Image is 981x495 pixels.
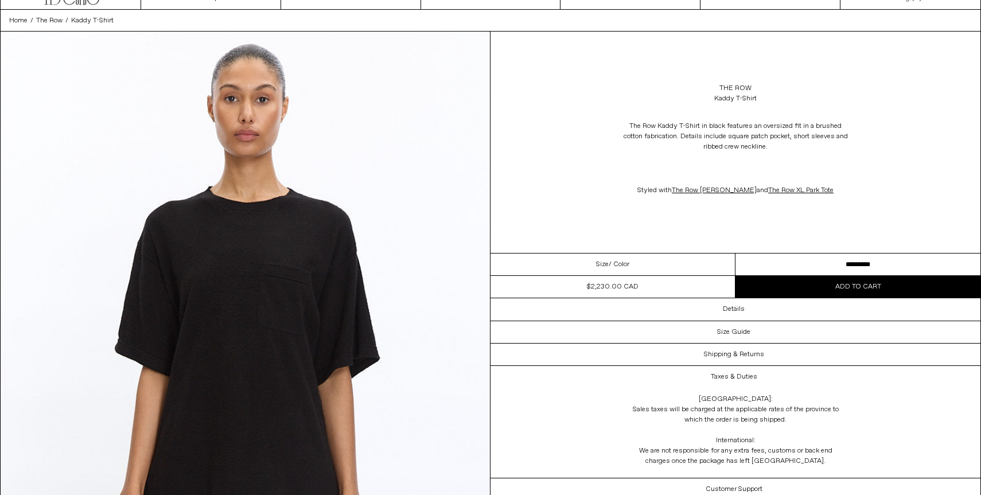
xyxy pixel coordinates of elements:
span: Styled with and [637,186,834,195]
a: The Row XL Park Tote [768,186,834,195]
span: Kaddy T-Shirt [71,16,114,25]
h3: Details [723,305,745,313]
a: The Row [PERSON_NAME] [672,186,757,195]
span: / [65,15,68,26]
span: Add to cart [835,282,881,291]
span: / [30,15,33,26]
h3: Shipping & Returns [704,350,764,358]
a: The Row [36,15,63,26]
span: Size [596,259,609,270]
p: The Row Kaddy T-Shirt in black features an oversized fit in a brushed cotton fabrication. Details... [621,115,850,158]
span: Home [9,16,28,25]
a: Home [9,15,28,26]
span: The Row [36,16,63,25]
h3: Taxes & Duties [711,373,757,381]
a: Kaddy T-Shirt [71,15,114,26]
span: / Color [609,259,629,270]
a: The Row [719,83,752,93]
h3: Customer Support [706,485,762,493]
div: [GEOGRAPHIC_DATA]: Sales taxes will be charged at the applicable rates of the province to which t... [621,388,850,478]
div: $2,230.00 CAD [587,282,639,292]
button: Add to cart [735,276,980,298]
h3: Size Guide [717,328,750,336]
div: Kaddy T-Shirt [714,93,757,104]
